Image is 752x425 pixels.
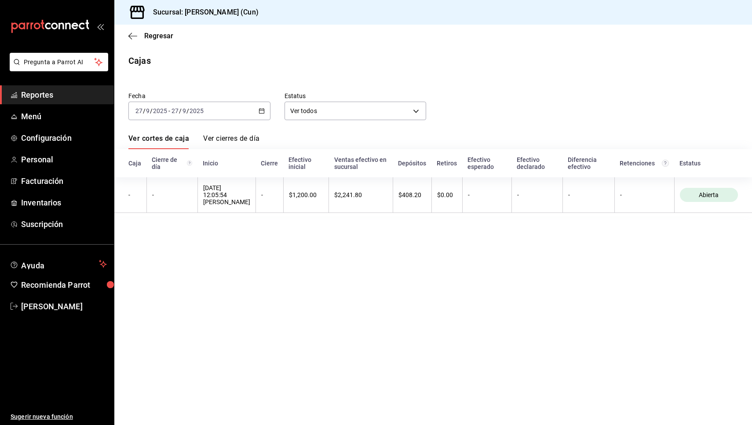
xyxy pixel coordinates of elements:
div: Caja [128,160,141,167]
div: Cierre [261,160,278,167]
div: Efectivo esperado [467,156,506,170]
div: $408.20 [398,191,426,198]
div: Diferencia efectivo [568,156,609,170]
span: / [150,107,153,114]
span: Personal [21,154,107,165]
svg: El número de cierre de día es consecutivo y consolida todos los cortes de caja previos en un únic... [187,160,193,167]
div: - [568,191,609,198]
span: / [143,107,146,114]
span: Menú [21,110,107,122]
div: $1,200.00 [289,191,323,198]
span: / [179,107,182,114]
div: Retiros [437,160,457,167]
span: Pregunta a Parrot AI [24,58,95,67]
div: Efectivo inicial [288,156,323,170]
div: [DATE] 12:05:54 [PERSON_NAME] [203,184,250,205]
div: Cierre de día [152,156,192,170]
div: - [468,191,506,198]
label: Estatus [285,93,427,99]
input: ---- [153,107,168,114]
div: - [517,191,557,198]
input: -- [182,107,186,114]
span: Suscripción [21,218,107,230]
div: Ventas efectivo en sucursal [334,156,387,170]
span: Ayuda [21,259,95,269]
span: Regresar [144,32,173,40]
div: - [620,191,669,198]
div: Ver todos [285,102,427,120]
button: Pregunta a Parrot AI [10,53,108,71]
span: Recomienda Parrot [21,279,107,291]
input: -- [146,107,150,114]
h3: Sucursal: [PERSON_NAME] (Cun) [146,7,259,18]
a: Pregunta a Parrot AI [6,64,108,73]
div: - [261,191,278,198]
div: $2,241.80 [334,191,387,198]
input: -- [135,107,143,114]
div: Cajas [128,54,151,67]
div: Depósitos [398,160,426,167]
div: - [128,191,141,198]
div: Efectivo declarado [517,156,557,170]
button: open_drawer_menu [97,23,104,30]
span: Inventarios [21,197,107,209]
div: Estatus [679,160,738,167]
span: Facturación [21,175,107,187]
span: / [186,107,189,114]
div: $0.00 [437,191,457,198]
input: ---- [189,107,204,114]
span: Configuración [21,132,107,144]
span: Sugerir nueva función [11,412,107,421]
label: Fecha [128,93,270,99]
div: Retenciones [620,160,669,167]
span: - [168,107,170,114]
button: Regresar [128,32,173,40]
input: -- [171,107,179,114]
span: Abierta [695,191,722,198]
span: Reportes [21,89,107,101]
span: [PERSON_NAME] [21,300,107,312]
div: navigation tabs [128,134,259,149]
svg: Total de retenciones de propinas registradas [662,160,669,167]
a: Ver cortes de caja [128,134,189,149]
div: Inicio [203,160,250,167]
div: - [152,191,192,198]
a: Ver cierres de día [203,134,259,149]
